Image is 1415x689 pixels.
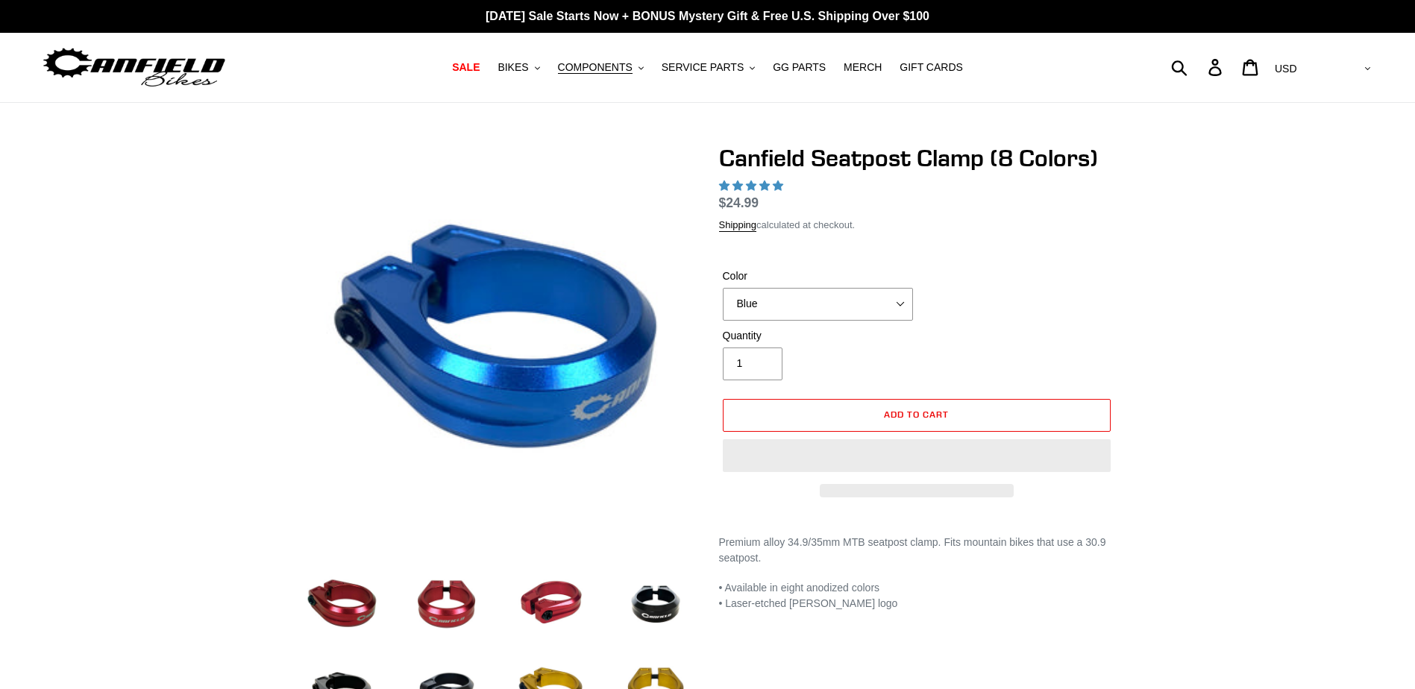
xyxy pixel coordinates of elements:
label: Color [723,268,913,284]
a: GG PARTS [765,57,833,78]
button: SERVICE PARTS [654,57,762,78]
span: GG PARTS [773,61,826,74]
span: 5.00 stars [719,180,786,192]
button: COMPONENTS [550,57,651,78]
span: $24.99 [719,195,759,210]
span: COMPONENTS [558,61,633,74]
a: SALE [445,57,487,78]
input: Search [1179,51,1217,84]
span: Add to cart [884,409,949,420]
div: calculated at checkout. [719,218,1114,233]
span: GIFT CARDS [900,61,963,74]
a: MERCH [836,57,889,78]
img: Load image into Gallery viewer, red [406,563,488,645]
img: Load image into Gallery viewer, red [510,563,592,645]
label: Quantity [723,328,913,344]
span: BIKES [498,61,528,74]
a: GIFT CARDS [892,57,970,78]
span: SALE [452,61,480,74]
button: Add to cart [723,399,1111,432]
img: Canfield Bikes [41,44,228,91]
img: Load image into Gallery viewer, black [615,563,697,645]
span: MERCH [844,61,882,74]
button: BIKES [490,57,547,78]
p: • Available in eight anodized colors • Laser-etched [PERSON_NAME] logo [719,580,1114,611]
img: blue [304,147,694,536]
a: Shipping [719,219,757,232]
p: Premium alloy 34.9/35mm MTB seatpost clamp. Fits mountain bikes that use a 30.9 seatpost. [719,535,1114,566]
img: Load image into Gallery viewer, red [301,563,383,645]
span: SERVICE PARTS [662,61,744,74]
h1: Canfield Seatpost Clamp (8 Colors) [719,144,1114,172]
